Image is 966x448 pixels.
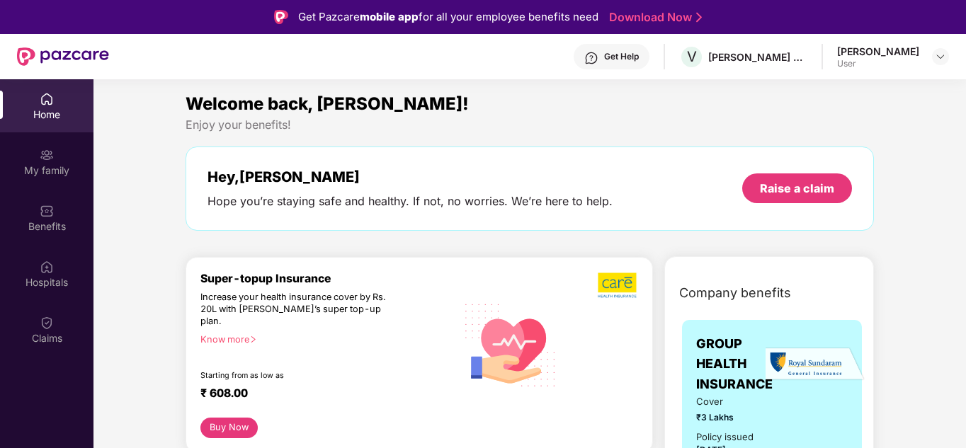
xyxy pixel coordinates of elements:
[687,48,697,65] span: V
[40,204,54,218] img: svg+xml;base64,PHN2ZyBpZD0iQmVuZWZpdHMiIHhtbG5zPSJodHRwOi8vd3d3LnczLm9yZy8yMDAwL3N2ZyIgd2lkdGg9Ij...
[40,148,54,162] img: svg+xml;base64,PHN2ZyB3aWR0aD0iMjAiIGhlaWdodD0iMjAiIHZpZXdCb3g9IjAgMCAyMCAyMCIgZmlsbD0ibm9uZSIgeG...
[186,117,874,132] div: Enjoy your benefits!
[696,410,763,424] span: ₹3 Lakhs
[837,58,919,69] div: User
[186,93,469,114] span: Welcome back, [PERSON_NAME]!
[200,386,442,403] div: ₹ 608.00
[200,418,258,438] button: Buy Now
[200,371,396,381] div: Starting from as low as
[40,92,54,106] img: svg+xml;base64,PHN2ZyBpZD0iSG9tZSIgeG1sbnM9Imh0dHA6Ly93d3cudzMub3JnLzIwMDAvc3ZnIiB3aWR0aD0iMjAiIG...
[696,430,754,444] div: Policy issued
[696,10,702,25] img: Stroke
[598,272,638,299] img: b5dec4f62d2307b9de63beb79f102df3.png
[360,10,419,23] strong: mobile app
[766,347,865,381] img: insurerLogo
[708,50,807,64] div: [PERSON_NAME] ESTATES DEVELOPERS PRIVATE LIMITED
[200,292,394,328] div: Increase your health insurance cover by Rs. 20L with [PERSON_NAME]’s super top-up plan.
[208,168,613,185] div: Hey, [PERSON_NAME]
[200,272,456,285] div: Super-topup Insurance
[200,334,448,344] div: Know more
[584,51,598,65] img: svg+xml;base64,PHN2ZyBpZD0iSGVscC0zMngzMiIgeG1sbnM9Imh0dHA6Ly93d3cudzMub3JnLzIwMDAvc3ZnIiB3aWR0aD...
[274,10,288,24] img: Logo
[609,10,698,25] a: Download Now
[604,51,639,62] div: Get Help
[696,334,773,394] span: GROUP HEALTH INSURANCE
[760,180,834,196] div: Raise a claim
[837,45,919,58] div: [PERSON_NAME]
[208,194,613,209] div: Hope you’re staying safe and healthy. If not, no worries. We’re here to help.
[40,260,54,274] img: svg+xml;base64,PHN2ZyBpZD0iSG9zcGl0YWxzIiB4bWxucz0iaHR0cDovL3d3dy53My5vcmcvMjAwMC9zdmciIHdpZHRoPS...
[696,394,763,409] span: Cover
[17,47,109,66] img: New Pazcare Logo
[249,335,257,343] span: right
[298,8,598,25] div: Get Pazcare for all your employee benefits need
[679,283,791,303] span: Company benefits
[40,316,54,330] img: svg+xml;base64,PHN2ZyBpZD0iQ2xhaW0iIHhtbG5zPSJodHRwOi8vd3d3LnczLm9yZy8yMDAwL3N2ZyIgd2lkdGg9IjIwIi...
[456,289,566,400] img: svg+xml;base64,PHN2ZyB4bWxucz0iaHR0cDovL3d3dy53My5vcmcvMjAwMC9zdmciIHhtbG5zOnhsaW5rPSJodHRwOi8vd3...
[935,51,946,62] img: svg+xml;base64,PHN2ZyBpZD0iRHJvcGRvd24tMzJ4MzIiIHhtbG5zPSJodHRwOi8vd3d3LnczLm9yZy8yMDAwL3N2ZyIgd2...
